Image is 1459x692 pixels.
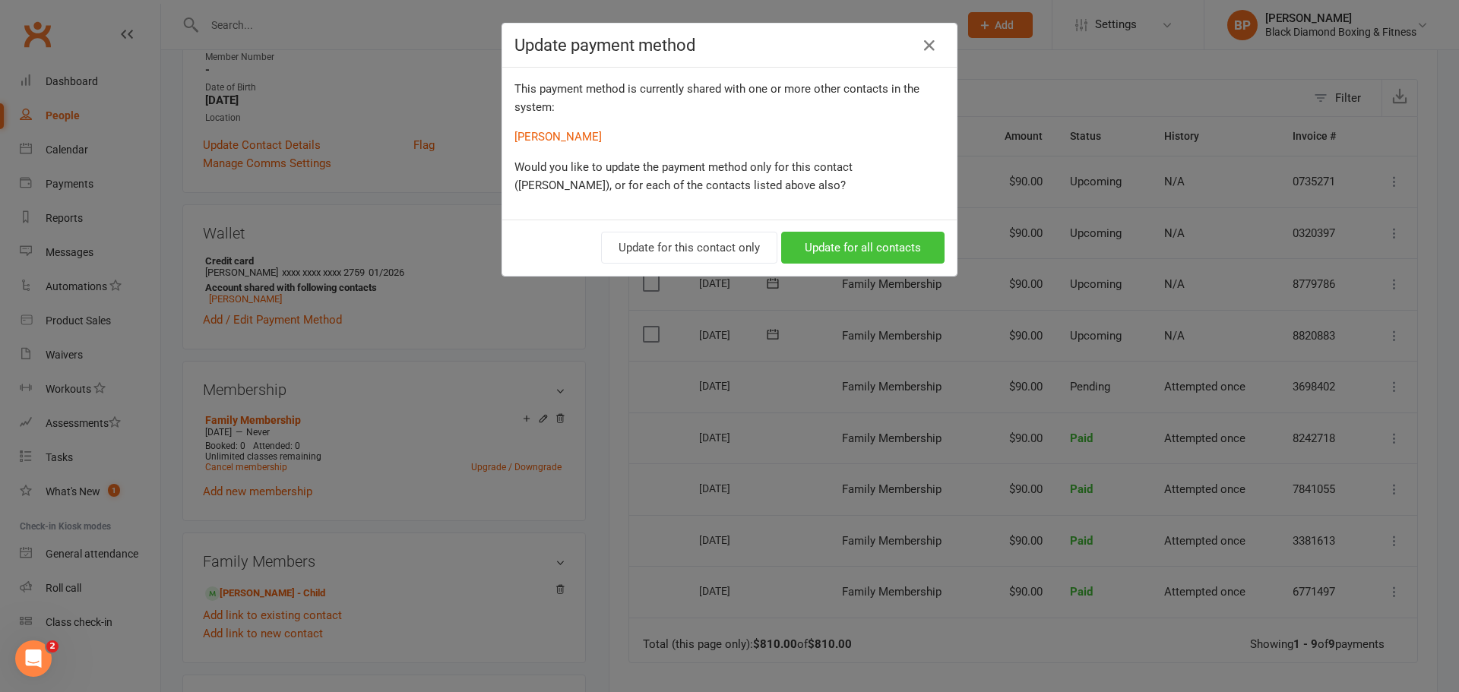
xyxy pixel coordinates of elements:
[15,640,52,677] iframe: Intercom live chat
[514,36,945,55] h4: Update payment method
[46,640,59,653] span: 2
[514,130,602,144] a: [PERSON_NAME]
[917,33,942,58] button: Close
[601,232,777,264] button: Update for this contact only
[502,68,957,220] div: This payment method is currently shared with one or more other contacts in the system:
[781,232,945,264] button: Update for all contacts
[514,158,945,194] p: Would you like to update the payment method only for this contact ([PERSON_NAME]), or for each of...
